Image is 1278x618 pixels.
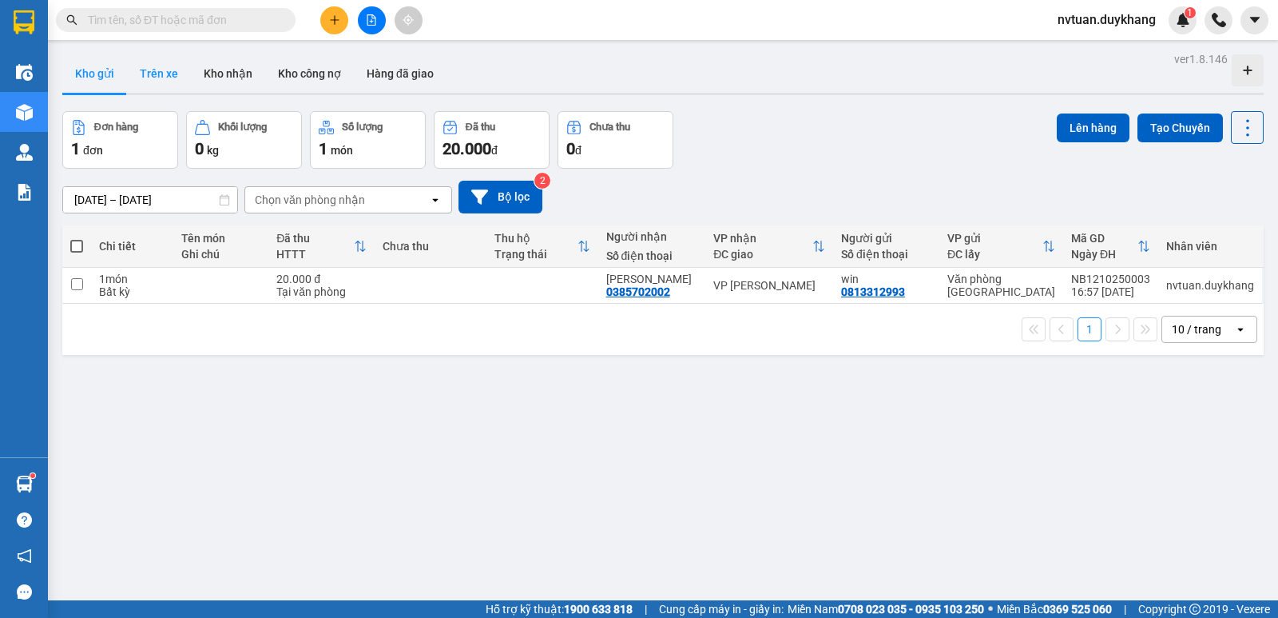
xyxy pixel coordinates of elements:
div: Chưa thu [589,122,630,133]
div: Số điện thoại [606,249,698,262]
li: Số 2 [PERSON_NAME], [GEOGRAPHIC_DATA] [89,39,363,59]
span: 1 [319,139,327,158]
span: kg [207,144,219,157]
span: aim [403,14,414,26]
div: VP gửi [947,232,1042,245]
div: nvtuan.duykhang [1166,279,1254,292]
span: | [1124,600,1126,618]
span: 1 [1187,7,1193,18]
b: Gửi khách hàng [150,82,300,102]
th: Toggle SortBy [486,225,598,268]
strong: 0369 525 060 [1043,603,1112,616]
div: ver 1.8.146 [1174,50,1228,68]
span: copyright [1189,604,1201,615]
button: Bộ lọc [458,181,542,213]
div: Thu hộ [494,232,577,245]
button: Tạo Chuyến [1137,114,1223,142]
span: 0 [566,139,575,158]
div: VP nhận [713,232,812,245]
div: Khối lượng [218,122,267,133]
svg: open [429,193,442,206]
div: 0813312993 [841,285,905,298]
div: Bất kỳ [99,285,165,298]
span: 20.000 [443,139,491,158]
div: quang anh [606,273,698,285]
h1: NB1210250003 [174,116,277,151]
span: question-circle [17,512,32,528]
span: Cung cấp máy in - giấy in: [659,600,784,618]
span: Hỗ trợ kỹ thuật: [486,600,633,618]
img: phone-icon [1212,13,1226,27]
div: Chọn văn phòng nhận [255,192,365,208]
div: Số lượng [342,122,383,133]
div: Người gửi [841,232,931,245]
img: logo.jpg [20,20,100,100]
span: 1 [71,139,80,158]
th: Toggle SortBy [268,225,375,268]
img: warehouse-icon [16,144,33,161]
div: Ngày ĐH [1071,248,1137,261]
img: warehouse-icon [16,476,33,492]
sup: 1 [30,473,35,478]
span: Miền Nam [788,600,984,618]
button: Khối lượng0kg [186,111,302,169]
button: Trên xe [127,54,191,93]
button: plus [320,6,348,34]
span: Miền Bắc [997,600,1112,618]
div: Số điện thoại [841,248,931,261]
div: Ghi chú [181,248,260,261]
img: warehouse-icon [16,64,33,81]
span: caret-down [1248,13,1262,27]
span: plus [329,14,340,26]
span: đ [491,144,498,157]
button: Hàng đã giao [354,54,447,93]
li: Hotline: 19003086 [89,59,363,79]
div: ĐC giao [713,248,812,261]
strong: 0708 023 035 - 0935 103 250 [838,603,984,616]
div: 20.000 đ [276,273,367,285]
input: Select a date range. [63,187,237,213]
div: Tạo kho hàng mới [1232,54,1264,86]
b: Duy Khang Limousine [129,18,321,38]
span: món [331,144,353,157]
div: Nhân viên [1166,240,1254,253]
div: 16:57 [DATE] [1071,285,1150,298]
span: ⚪️ [988,606,993,612]
div: Văn phòng [GEOGRAPHIC_DATA] [947,273,1055,298]
span: search [66,14,77,26]
img: icon-new-feature [1176,13,1190,27]
div: NB1210250003 [1071,273,1150,285]
button: 1 [1078,317,1101,341]
div: Đã thu [466,122,495,133]
div: VP [PERSON_NAME] [713,279,825,292]
img: logo-vxr [14,10,34,34]
button: Số lượng1món [310,111,426,169]
div: Người nhận [606,230,698,243]
div: Tại văn phòng [276,285,367,298]
span: message [17,584,32,600]
button: Kho gửi [62,54,127,93]
span: 0 [195,139,204,158]
div: HTTT [276,248,354,261]
img: solution-icon [16,184,33,201]
sup: 1 [1185,7,1196,18]
th: Toggle SortBy [939,225,1063,268]
button: caret-down [1240,6,1268,34]
button: file-add [358,6,386,34]
sup: 2 [534,173,550,189]
div: 1 món [99,273,165,285]
span: | [645,600,647,618]
div: Trạng thái [494,248,577,261]
input: Tìm tên, số ĐT hoặc mã đơn [88,11,276,29]
th: Toggle SortBy [705,225,833,268]
button: Chưa thu0đ [558,111,673,169]
div: Chưa thu [383,240,478,253]
div: Chi tiết [99,240,165,253]
div: win [841,273,931,285]
div: ĐC lấy [947,248,1042,261]
img: warehouse-icon [16,104,33,121]
button: Kho nhận [191,54,265,93]
div: Mã GD [1071,232,1137,245]
strong: 1900 633 818 [564,603,633,616]
button: Lên hàng [1057,114,1129,142]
